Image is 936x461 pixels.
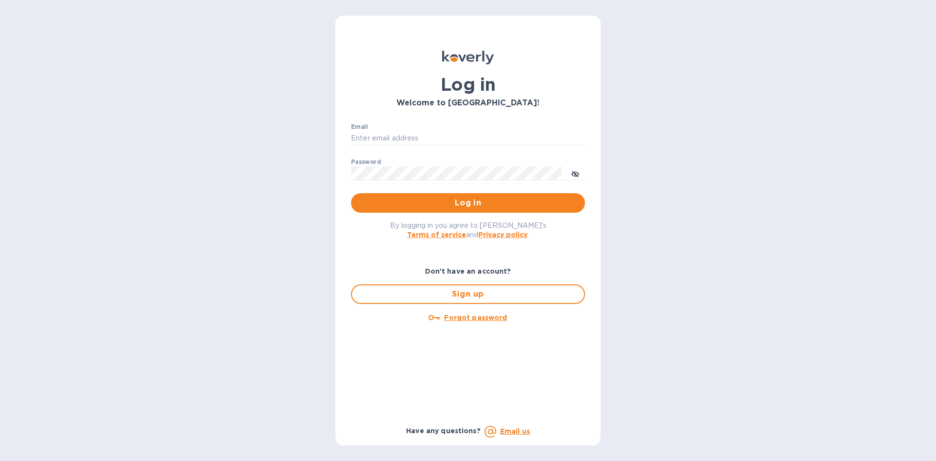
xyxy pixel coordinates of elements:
[565,163,585,183] button: toggle password visibility
[406,427,481,435] b: Have any questions?
[351,99,585,108] h3: Welcome to [GEOGRAPHIC_DATA]!
[425,267,511,275] b: Don't have an account?
[359,197,577,209] span: Log in
[478,231,527,239] a: Privacy policy
[407,231,466,239] a: Terms of service
[351,74,585,95] h1: Log in
[360,288,576,300] span: Sign up
[351,124,368,130] label: Email
[390,221,546,239] span: By logging in you agree to [PERSON_NAME]'s and .
[351,193,585,213] button: Log in
[351,284,585,304] button: Sign up
[444,314,507,321] u: Forgot password
[500,427,530,435] a: Email us
[442,51,494,64] img: Koverly
[351,159,381,165] label: Password
[351,131,585,146] input: Enter email address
